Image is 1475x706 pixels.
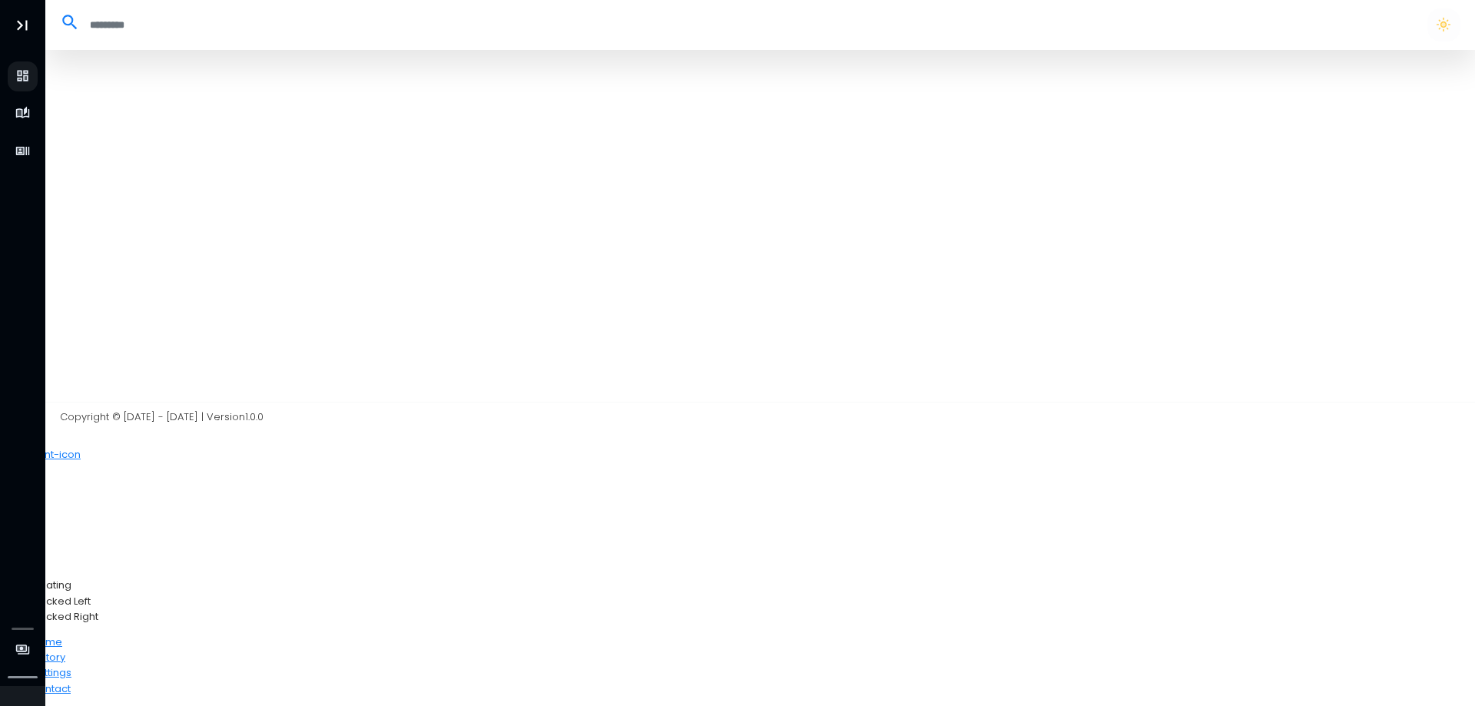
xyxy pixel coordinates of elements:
img: Docked Right [20,609,98,625]
button: Toggle Aside [8,11,37,40]
img: Floating [20,578,71,593]
span: Copyright © [DATE] - [DATE] | Version 1.0.0 [60,409,264,424]
img: Contact [20,681,71,697]
img: Settings [20,665,71,681]
img: Docked Left [20,594,91,609]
